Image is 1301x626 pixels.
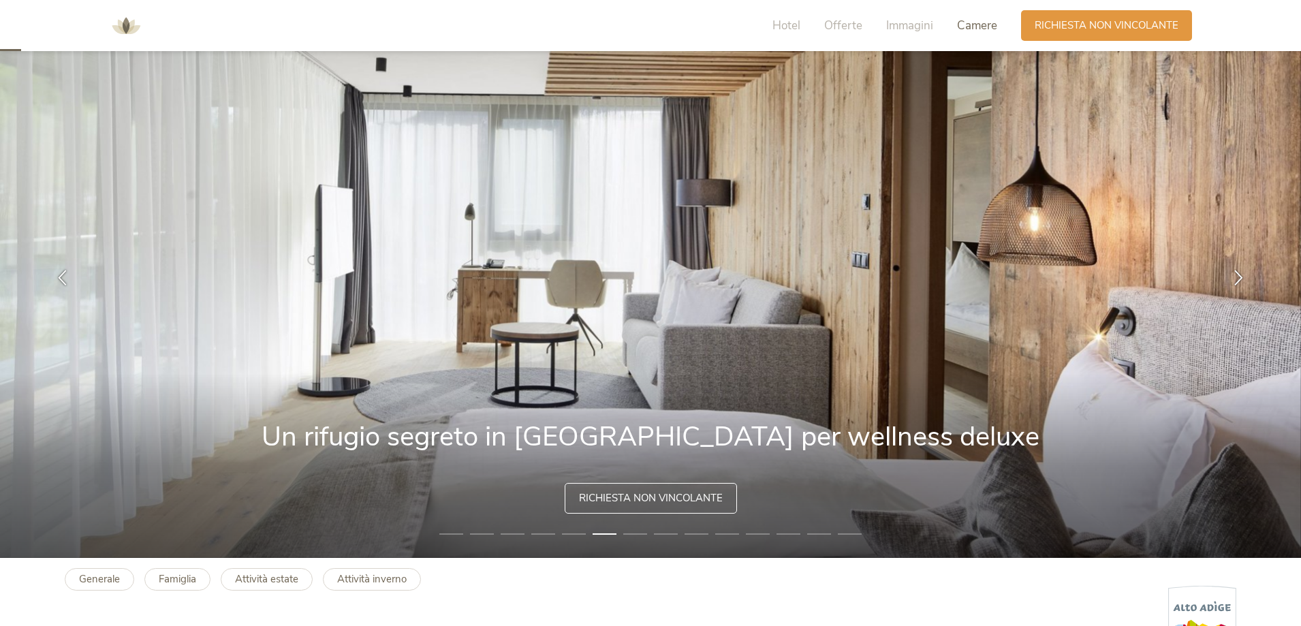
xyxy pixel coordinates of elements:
span: Richiesta non vincolante [1035,18,1178,33]
a: Generale [65,568,134,591]
a: Famiglia [144,568,210,591]
a: AMONTI & LUNARIS Wellnessresort [106,20,146,30]
span: Offerte [824,18,862,33]
span: Hotel [772,18,800,33]
img: AMONTI & LUNARIS Wellnessresort [106,5,146,46]
b: Famiglia [159,572,196,586]
b: Attività inverno [337,572,407,586]
a: Attività inverno [323,568,421,591]
b: Attività estate [235,572,298,586]
span: Immagini [886,18,933,33]
b: Generale [79,572,120,586]
a: Attività estate [221,568,313,591]
span: Richiesta non vincolante [579,491,723,505]
span: Camere [957,18,997,33]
